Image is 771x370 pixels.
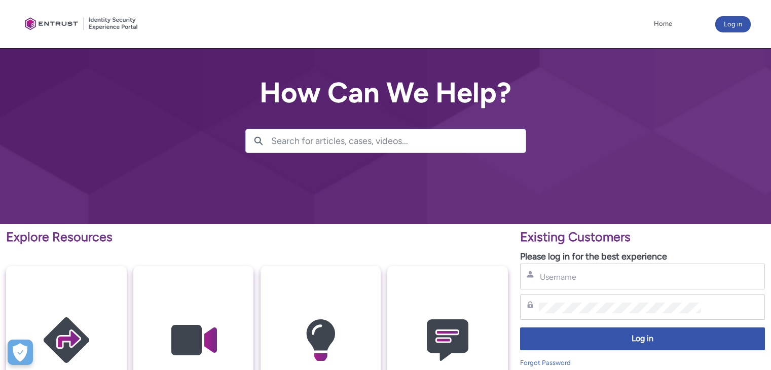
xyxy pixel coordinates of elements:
[8,340,33,365] div: Cookie Preferences
[246,129,271,153] button: Search
[520,359,571,366] a: Forgot Password
[271,129,526,153] input: Search for articles, cases, videos...
[527,333,758,345] span: Log in
[520,250,765,264] p: Please log in for the best experience
[6,228,508,247] p: Explore Resources
[520,327,765,350] button: Log in
[539,272,701,282] input: Username
[520,228,765,247] p: Existing Customers
[715,16,751,32] button: Log in
[245,77,526,108] h2: How Can We Help?
[651,16,675,31] a: Home
[8,340,33,365] button: Open Preferences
